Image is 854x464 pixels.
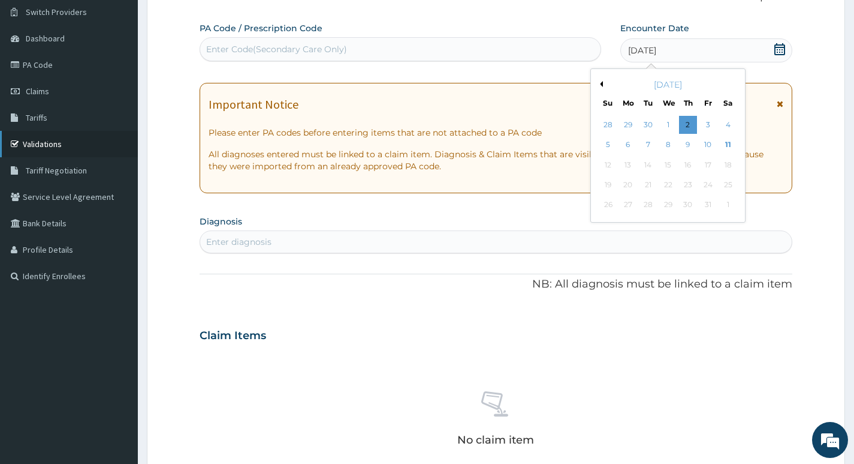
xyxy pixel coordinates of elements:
[659,176,677,194] div: Not available Wednesday, October 22nd, 2025
[719,136,737,154] div: Choose Saturday, October 11th, 2025
[683,98,693,108] div: Th
[659,136,677,154] div: Choose Wednesday, October 8th, 2025
[209,148,783,172] p: All diagnoses entered must be linked to a claim item. Diagnosis & Claim Items that are visible bu...
[663,98,673,108] div: We
[659,156,677,174] div: Not available Wednesday, October 15th, 2025
[699,116,717,134] div: Choose Friday, October 3rd, 2025
[619,136,637,154] div: Choose Monday, October 6th, 2025
[620,22,689,34] label: Encounter Date
[206,43,347,55] div: Enter Code(Secondary Care Only)
[197,6,225,35] div: Minimize live chat window
[599,116,617,134] div: Choose Sunday, September 28th, 2025
[596,79,740,91] div: [DATE]
[679,176,697,194] div: Not available Thursday, October 23rd, 2025
[200,215,242,227] label: Diagnosis
[619,116,637,134] div: Choose Monday, September 29th, 2025
[6,328,228,370] textarea: Type your message and hit 'Enter'
[26,33,65,44] span: Dashboard
[209,127,783,139] p: Please enter PA codes before entering items that are not attached to a PA code
[659,196,677,214] div: Not available Wednesday, October 29th, 2025
[719,196,737,214] div: Not available Saturday, November 1st, 2025
[599,196,617,214] div: Not available Sunday, October 26th, 2025
[26,86,49,97] span: Claims
[619,156,637,174] div: Not available Monday, October 13th, 2025
[723,98,733,108] div: Sa
[719,156,737,174] div: Not available Saturday, October 18th, 2025
[62,67,201,83] div: Chat with us now
[679,116,697,134] div: Choose Thursday, October 2nd, 2025
[719,116,737,134] div: Choose Saturday, October 4th, 2025
[597,81,603,87] button: Previous Month
[599,156,617,174] div: Not available Sunday, October 12th, 2025
[22,60,49,90] img: d_794563401_company_1708531726252_794563401
[623,98,633,108] div: Mo
[639,196,657,214] div: Not available Tuesday, October 28th, 2025
[699,176,717,194] div: Not available Friday, October 24th, 2025
[703,98,713,108] div: Fr
[209,98,298,111] h1: Important Notice
[639,116,657,134] div: Choose Tuesday, September 30th, 2025
[200,22,322,34] label: PA Code / Prescription Code
[26,7,87,17] span: Switch Providers
[26,165,87,176] span: Tariff Negotiation
[602,98,612,108] div: Su
[642,98,653,108] div: Tu
[699,196,717,214] div: Not available Friday, October 31st, 2025
[679,156,697,174] div: Not available Thursday, October 16th, 2025
[719,176,737,194] div: Not available Saturday, October 25th, 2025
[679,196,697,214] div: Not available Thursday, October 30th, 2025
[699,156,717,174] div: Not available Friday, October 17th, 2025
[200,330,266,343] h3: Claim Items
[639,136,657,154] div: Choose Tuesday, October 7th, 2025
[628,44,656,56] span: [DATE]
[70,151,165,273] span: We're online!
[639,176,657,194] div: Not available Tuesday, October 21st, 2025
[619,196,637,214] div: Not available Monday, October 27th, 2025
[679,136,697,154] div: Choose Thursday, October 9th, 2025
[457,434,534,446] p: No claim item
[619,176,637,194] div: Not available Monday, October 20th, 2025
[659,116,677,134] div: Choose Wednesday, October 1st, 2025
[599,176,617,194] div: Not available Sunday, October 19th, 2025
[26,112,47,123] span: Tariffs
[206,236,271,248] div: Enter diagnosis
[699,136,717,154] div: Choose Friday, October 10th, 2025
[639,156,657,174] div: Not available Tuesday, October 14th, 2025
[599,136,617,154] div: Choose Sunday, October 5th, 2025
[598,115,738,215] div: month 2025-10
[200,277,792,292] p: NB: All diagnosis must be linked to a claim item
